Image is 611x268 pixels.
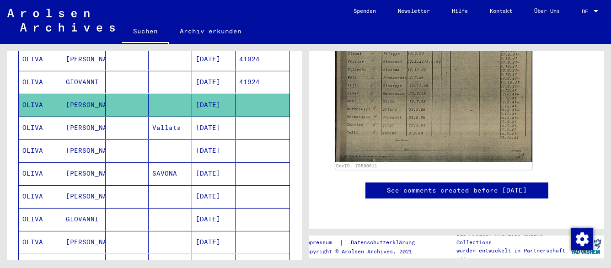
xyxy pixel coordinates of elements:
[303,238,426,247] div: |
[62,71,106,93] mat-cell: GIOVANNI
[456,247,567,263] p: wurden entwickelt in Partnerschaft mit
[62,162,106,185] mat-cell: [PERSON_NAME]
[62,117,106,139] mat-cell: [PERSON_NAME]
[192,185,236,208] mat-cell: [DATE]
[192,162,236,185] mat-cell: [DATE]
[192,94,236,116] mat-cell: [DATE]
[456,230,567,247] p: Die Arolsen Archives Online-Collections
[149,162,192,185] mat-cell: SAVONA
[343,238,426,247] a: Datenschutzerklärung
[62,139,106,162] mat-cell: [PERSON_NAME]
[19,94,62,116] mat-cell: OLIVA
[192,208,236,230] mat-cell: [DATE]
[62,231,106,253] mat-cell: [PERSON_NAME]
[7,9,115,32] img: Arolsen_neg.svg
[19,208,62,230] mat-cell: OLIVA
[303,238,339,247] a: Impressum
[122,20,169,44] a: Suchen
[62,94,106,116] mat-cell: [PERSON_NAME]
[19,117,62,139] mat-cell: OLIVA
[192,71,236,93] mat-cell: [DATE]
[192,139,236,162] mat-cell: [DATE]
[19,48,62,70] mat-cell: OLIVA
[192,48,236,70] mat-cell: [DATE]
[192,117,236,139] mat-cell: [DATE]
[62,185,106,208] mat-cell: [PERSON_NAME]
[303,247,426,256] p: Copyright © Arolsen Archives, 2021
[387,186,527,195] a: See comments created before [DATE]
[19,185,62,208] mat-cell: OLIVA
[19,162,62,185] mat-cell: OLIVA
[192,231,236,253] mat-cell: [DATE]
[19,139,62,162] mat-cell: OLIVA
[149,117,192,139] mat-cell: Vallata
[582,8,592,15] span: DE
[62,208,106,230] mat-cell: GIOVANNI
[236,71,289,93] mat-cell: 41924
[336,163,377,168] a: DocID: 70500011
[62,48,106,70] mat-cell: [PERSON_NAME]
[19,71,62,93] mat-cell: OLIVA
[571,228,593,250] img: Zustimmung ändern
[169,20,252,42] a: Archiv erkunden
[569,235,603,258] img: yv_logo.png
[236,48,289,70] mat-cell: 41924
[19,231,62,253] mat-cell: OLIVA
